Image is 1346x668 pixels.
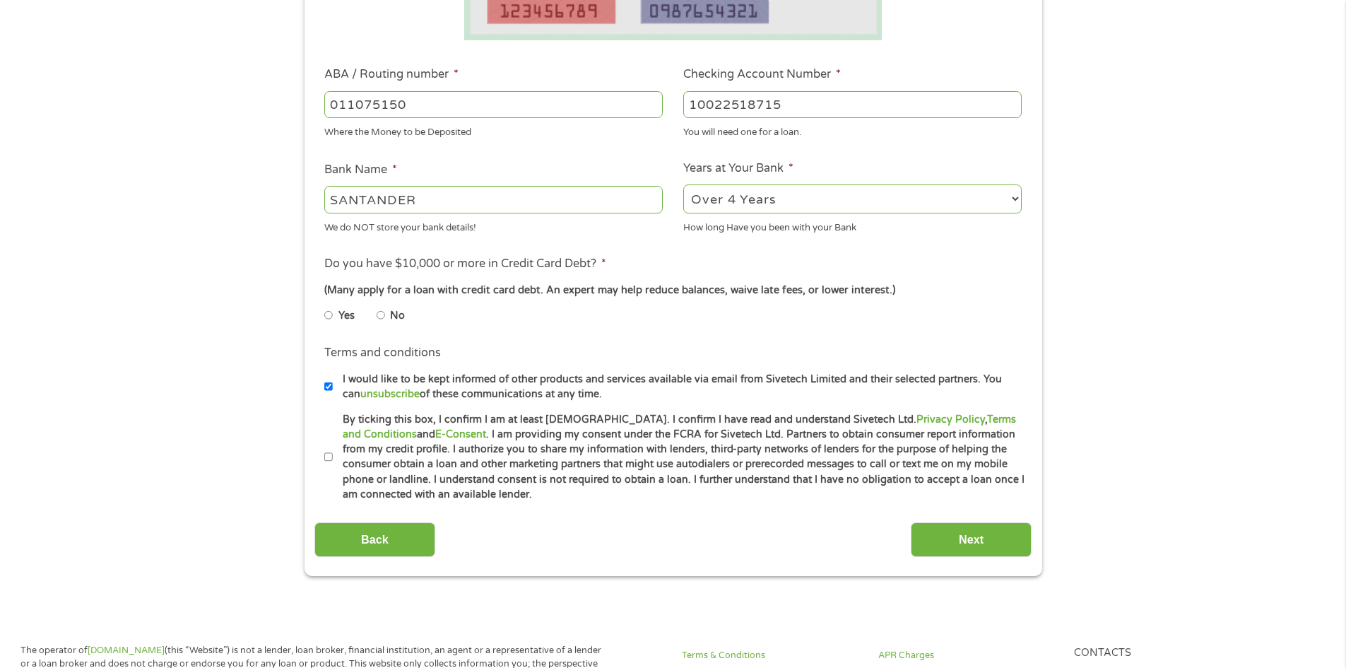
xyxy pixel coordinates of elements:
[683,161,793,176] label: Years at Your Bank
[333,412,1026,503] label: By ticking this box, I confirm I am at least [DEMOGRAPHIC_DATA]. I confirm I have read and unders...
[324,91,663,118] input: 263177916
[324,121,663,140] div: Where the Money to be Deposited
[683,67,841,82] label: Checking Account Number
[683,216,1022,235] div: How long Have you been with your Bank
[324,257,606,271] label: Do you have $10,000 or more in Credit Card Debt?
[683,121,1022,140] div: You will need one for a loan.
[916,414,985,426] a: Privacy Policy
[911,522,1032,557] input: Next
[324,216,663,235] div: We do NOT store your bank details!
[343,414,1016,440] a: Terms and Conditions
[324,67,459,82] label: ABA / Routing number
[435,428,486,440] a: E-Consent
[324,283,1021,298] div: (Many apply for a loan with credit card debt. An expert may help reduce balances, waive late fees...
[333,372,1026,402] label: I would like to be kept informed of other products and services available via email from Sivetech...
[390,308,405,324] label: No
[324,346,441,361] label: Terms and conditions
[1074,647,1253,660] h4: Contacts
[88,645,165,656] a: [DOMAIN_NAME]
[683,91,1022,118] input: 345634636
[338,308,355,324] label: Yes
[360,388,420,400] a: unsubscribe
[878,649,1058,662] a: APR Charges
[682,649,861,662] a: Terms & Conditions
[314,522,435,557] input: Back
[324,163,397,177] label: Bank Name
